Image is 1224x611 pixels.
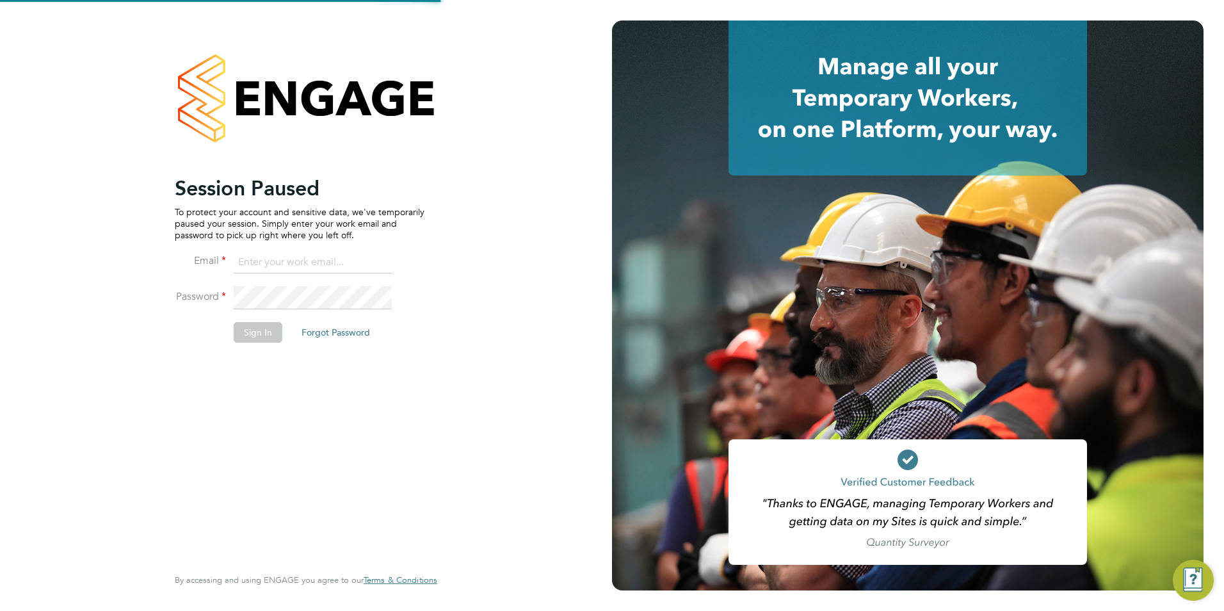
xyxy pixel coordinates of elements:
input: Enter your work email... [234,251,392,274]
h2: Session Paused [175,175,424,201]
p: To protect your account and sensitive data, we've temporarily paused your session. Simply enter y... [175,206,424,241]
label: Password [175,290,226,304]
button: Sign In [234,322,282,343]
button: Engage Resource Center [1173,560,1214,601]
span: Terms & Conditions [364,574,437,585]
span: By accessing and using ENGAGE you agree to our [175,574,437,585]
label: Email [175,254,226,268]
a: Terms & Conditions [364,575,437,585]
button: Forgot Password [291,322,380,343]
